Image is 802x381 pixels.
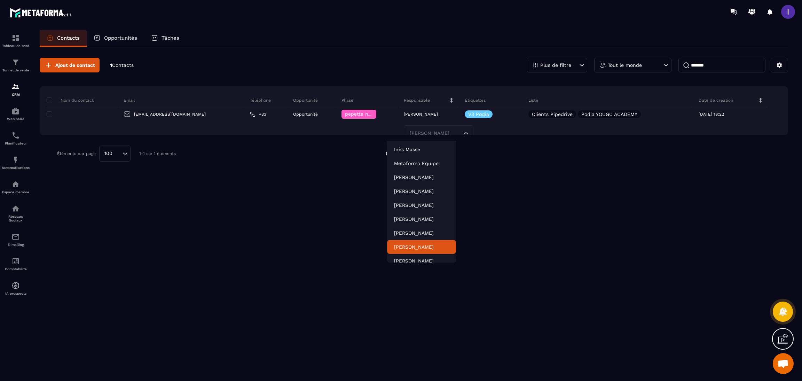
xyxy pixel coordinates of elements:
[2,243,30,247] p: E-mailing
[115,150,121,157] input: Search for option
[540,63,571,68] p: Plus de filtre
[2,252,30,276] a: accountantaccountantComptabilité
[2,93,30,96] p: CRM
[57,151,96,156] p: Éléments par page
[2,141,30,145] p: Planificateur
[528,98,538,103] p: Liste
[345,111,390,117] span: pepette non active
[112,62,134,68] span: Contacts
[293,98,318,103] p: Opportunité
[139,151,176,156] p: 1-1 sur 1 éléments
[394,243,449,250] p: Camille Equilbec
[699,112,724,117] p: [DATE] 18:22
[11,180,20,188] img: automations
[124,98,135,103] p: Email
[11,34,20,42] img: formation
[250,98,271,103] p: Téléphone
[110,62,134,69] p: 1
[2,291,30,295] p: IA prospects
[408,130,462,137] input: Search for option
[773,353,794,374] a: Ouvrir le chat
[404,112,438,117] p: [PERSON_NAME]
[341,98,353,103] p: Phase
[55,62,95,69] span: Ajout de contact
[2,175,30,199] a: automationsautomationsEspace membre
[11,107,20,115] img: automations
[11,257,20,265] img: accountant
[394,174,449,181] p: Marjorie Falempin
[2,215,30,222] p: Réseaux Sociaux
[10,6,72,19] img: logo
[385,150,391,157] img: prev
[394,202,449,209] p: Terry Deplanque
[11,131,20,140] img: scheduler
[11,204,20,213] img: social-network
[40,58,100,72] button: Ajout de contact
[40,30,87,47] a: Contacts
[144,30,186,47] a: Tâches
[11,156,20,164] img: automations
[102,150,115,157] span: 100
[2,150,30,175] a: automationsautomationsAutomatisations
[394,146,449,153] p: Inès Masse
[11,58,20,67] img: formation
[162,35,179,41] p: Tâches
[99,146,131,162] div: Search for option
[57,35,80,41] p: Contacts
[394,188,449,195] p: Robin Pontoise
[2,77,30,102] a: formationformationCRM
[11,233,20,241] img: email
[2,126,30,150] a: schedulerschedulerPlanificateur
[2,117,30,121] p: Webinaire
[2,68,30,72] p: Tunnel de vente
[2,267,30,271] p: Comptabilité
[87,30,144,47] a: Opportunités
[11,281,20,290] img: automations
[2,199,30,227] a: social-networksocial-networkRéseaux Sociaux
[250,111,266,117] a: +33
[2,227,30,252] a: emailemailE-mailing
[581,112,637,117] p: Podia YOUGC ACADEMY
[2,166,30,170] p: Automatisations
[2,44,30,48] p: Tableau de bord
[394,160,449,167] p: Metaforma Equipe
[293,112,318,117] p: Opportunité
[404,125,473,141] div: Search for option
[699,98,733,103] p: Date de création
[468,112,489,117] p: V3 Podia
[465,98,486,103] p: Étiquettes
[394,216,449,223] p: Kathy Monteiro
[2,190,30,194] p: Espace membre
[47,98,94,103] p: Nom du contact
[394,257,449,264] p: Anne-Laure Duporge
[394,230,449,236] p: Aurore Loizeau
[2,53,30,77] a: formationformationTunnel de vente
[104,35,137,41] p: Opportunités
[532,112,573,117] p: Clients Pipedrive
[404,98,430,103] p: Responsable
[11,83,20,91] img: formation
[608,63,642,68] p: Tout le monde
[2,102,30,126] a: automationsautomationsWebinaire
[2,29,30,53] a: formationformationTableau de bord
